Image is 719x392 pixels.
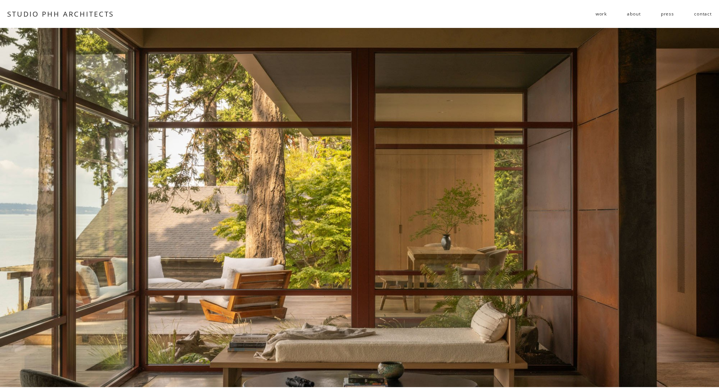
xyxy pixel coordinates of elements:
a: about [627,8,640,20]
a: press [661,8,674,20]
a: folder dropdown [596,8,607,20]
span: work [596,8,607,19]
a: contact [694,8,712,20]
a: STUDIO PHH ARCHITECTS [7,9,114,18]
